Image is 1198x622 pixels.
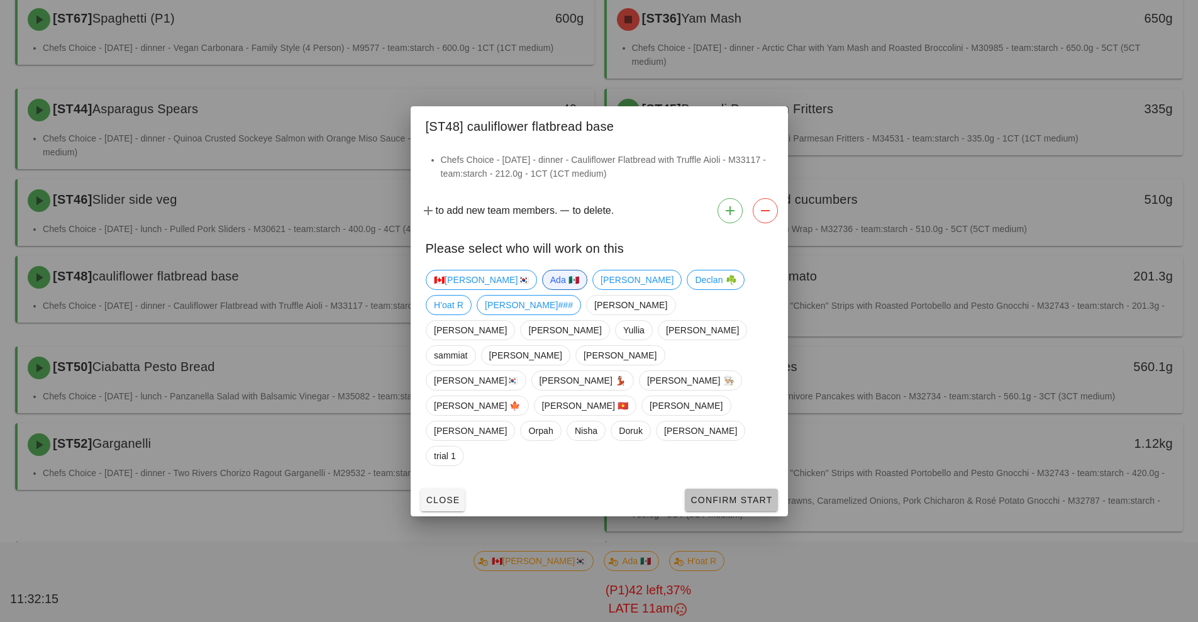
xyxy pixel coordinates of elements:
[434,321,507,340] span: [PERSON_NAME]
[650,396,723,415] span: [PERSON_NAME]
[434,421,507,440] span: [PERSON_NAME]
[484,296,572,314] span: [PERSON_NAME]###
[541,396,628,415] span: [PERSON_NAME] 🇻🇳
[665,321,738,340] span: [PERSON_NAME]
[489,346,562,365] span: [PERSON_NAME]
[434,296,463,314] span: H'oat R
[434,346,468,365] span: sammiat
[441,153,773,180] li: Chefs Choice - [DATE] - dinner - Cauliflower Flatbread with Truffle Aioli - M33117 - team:starch ...
[421,489,465,511] button: Close
[685,489,777,511] button: Confirm Start
[426,495,460,505] span: Close
[690,495,772,505] span: Confirm Start
[647,371,734,390] span: [PERSON_NAME] 👨🏼‍🍳
[528,421,553,440] span: Orpah
[434,447,456,465] span: trial 1
[411,193,788,228] div: to add new team members. to delete.
[623,321,644,340] span: Yullia
[434,371,518,390] span: [PERSON_NAME]🇰🇷
[411,228,788,265] div: Please select who will work on this
[528,321,601,340] span: [PERSON_NAME]
[434,396,521,415] span: [PERSON_NAME] 🍁
[550,270,579,289] span: Ada 🇲🇽
[600,270,673,289] span: [PERSON_NAME]
[619,421,643,440] span: Doruk
[594,296,667,314] span: [PERSON_NAME]
[664,421,737,440] span: [PERSON_NAME]
[539,371,626,390] span: [PERSON_NAME] 💃🏽
[695,270,736,289] span: Declan ☘️
[434,270,529,289] span: 🇨🇦[PERSON_NAME]🇰🇷
[411,106,788,143] div: [ST48] cauliflower flatbread base
[584,346,657,365] span: [PERSON_NAME]
[574,421,597,440] span: Nisha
